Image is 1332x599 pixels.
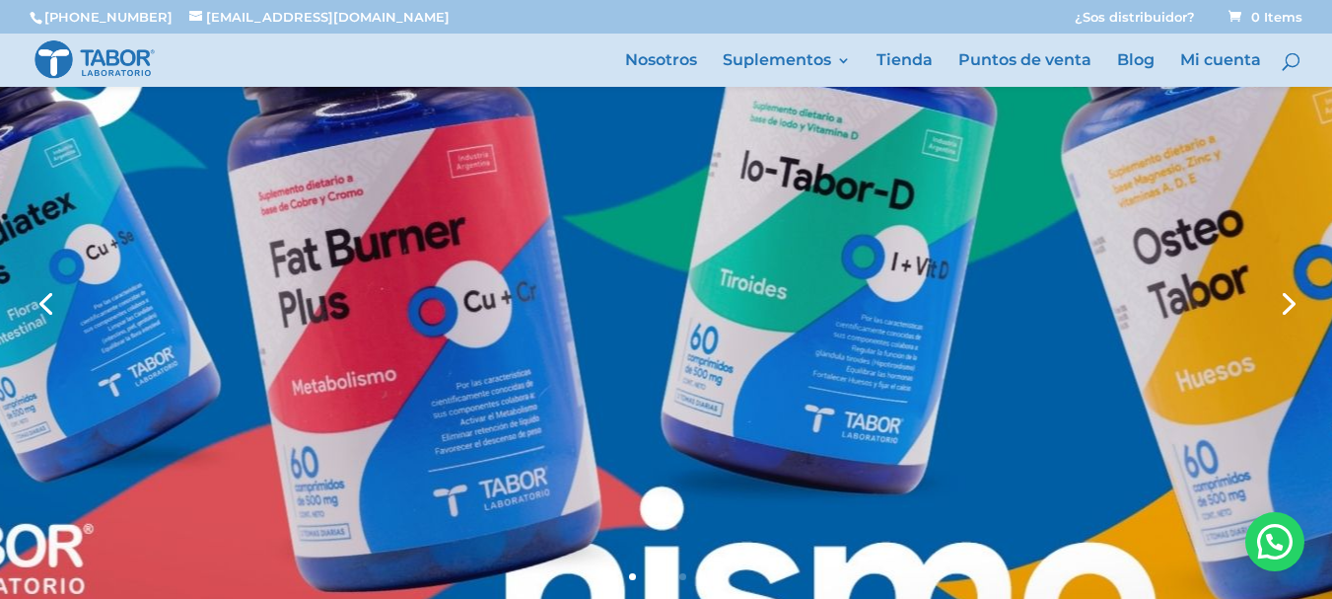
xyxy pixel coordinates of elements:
[1117,53,1155,87] a: Blog
[1228,9,1302,25] span: 0 Items
[696,573,703,580] a: 5
[629,573,636,580] a: 1
[1225,9,1302,25] a: 0 Items
[1245,512,1304,571] div: Hola! Cómo puedo ayudarte? WhatsApp contact
[723,53,851,87] a: Suplementos
[625,53,697,87] a: Nosotros
[44,9,173,25] a: [PHONE_NUMBER]
[34,38,156,81] img: Laboratorio Tabor
[1180,53,1261,87] a: Mi cuenta
[876,53,933,87] a: Tienda
[189,9,450,25] a: [EMAIL_ADDRESS][DOMAIN_NAME]
[679,573,686,580] a: 4
[1075,11,1195,34] a: ¿Sos distribuidor?
[663,573,669,580] a: 3
[646,573,653,580] a: 2
[958,53,1091,87] a: Puntos de venta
